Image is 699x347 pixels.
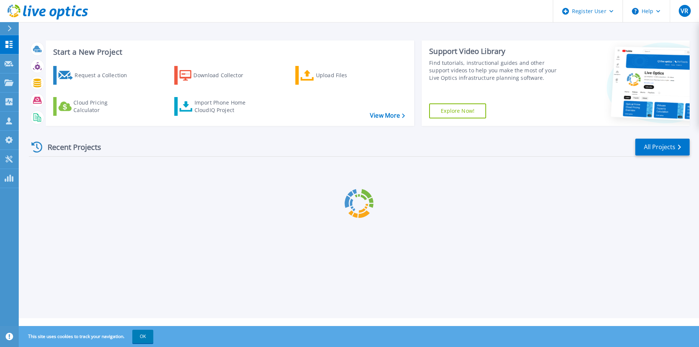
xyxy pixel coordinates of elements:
div: Recent Projects [29,138,111,156]
span: This site uses cookies to track your navigation. [21,330,153,343]
a: Download Collector [174,66,258,85]
div: Import Phone Home CloudIQ Project [195,99,253,114]
div: Find tutorials, instructional guides and other support videos to help you make the most of your L... [429,59,566,82]
button: OK [132,330,153,343]
div: Download Collector [193,68,253,83]
a: Cloud Pricing Calculator [53,97,137,116]
h3: Start a New Project [53,48,404,56]
div: Cloud Pricing Calculator [73,99,133,114]
a: All Projects [635,139,690,156]
a: Upload Files [295,66,379,85]
div: Upload Files [316,68,376,83]
div: Request a Collection [75,68,135,83]
a: View More [370,112,405,119]
span: VR [681,8,688,14]
a: Request a Collection [53,66,137,85]
a: Explore Now! [429,103,486,118]
div: Support Video Library [429,46,566,56]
